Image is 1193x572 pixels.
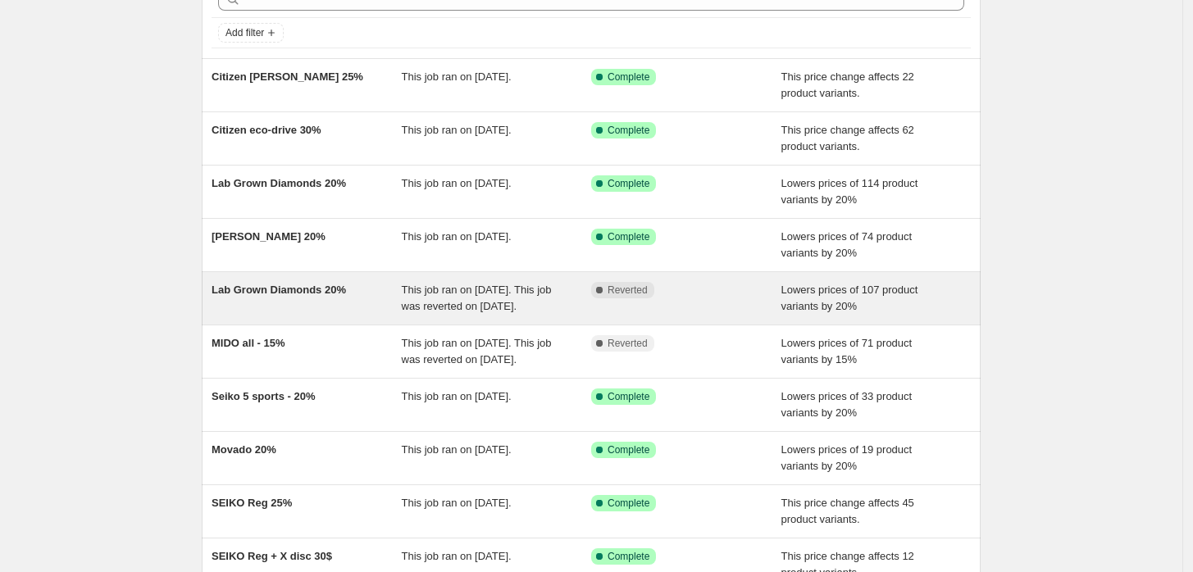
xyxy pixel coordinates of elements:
[608,230,649,243] span: Complete
[608,390,649,403] span: Complete
[608,337,648,350] span: Reverted
[781,70,914,99] span: This price change affects 22 product variants.
[225,26,264,39] span: Add filter
[402,230,512,243] span: This job ran on [DATE].
[212,284,346,296] span: Lab Grown Diamonds 20%
[781,497,914,525] span: This price change affects 45 product variants.
[402,337,552,365] span: This job ran on [DATE]. This job was reverted on [DATE].
[781,284,918,312] span: Lowers prices of 107 product variants by 20%
[212,390,315,402] span: Seiko 5 sports - 20%
[608,70,649,84] span: Complete
[212,497,292,509] span: SEIKO Reg 25%
[781,337,913,365] span: Lowers prices of 71 product variants by 15%
[402,390,512,402] span: This job ran on [DATE].
[212,230,326,243] span: [PERSON_NAME] 20%
[608,550,649,563] span: Complete
[218,23,284,43] button: Add filter
[608,124,649,137] span: Complete
[402,70,512,83] span: This job ran on [DATE].
[608,177,649,190] span: Complete
[212,337,285,349] span: MIDO all - 15%
[781,390,913,419] span: Lowers prices of 33 product variants by 20%
[781,124,914,152] span: This price change affects 62 product variants.
[402,124,512,136] span: This job ran on [DATE].
[608,443,649,456] span: Complete
[212,177,346,189] span: Lab Grown Diamonds 20%
[402,177,512,189] span: This job ran on [DATE].
[608,497,649,510] span: Complete
[212,70,363,83] span: Citizen [PERSON_NAME] 25%
[402,550,512,562] span: This job ran on [DATE].
[781,230,913,259] span: Lowers prices of 74 product variants by 20%
[781,177,918,206] span: Lowers prices of 114 product variants by 20%
[212,124,321,136] span: Citizen eco-drive 30%
[212,550,332,562] span: SEIKO Reg + X disc 30$
[781,443,913,472] span: Lowers prices of 19 product variants by 20%
[212,443,276,456] span: Movado 20%
[402,284,552,312] span: This job ran on [DATE]. This job was reverted on [DATE].
[402,497,512,509] span: This job ran on [DATE].
[608,284,648,297] span: Reverted
[402,443,512,456] span: This job ran on [DATE].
